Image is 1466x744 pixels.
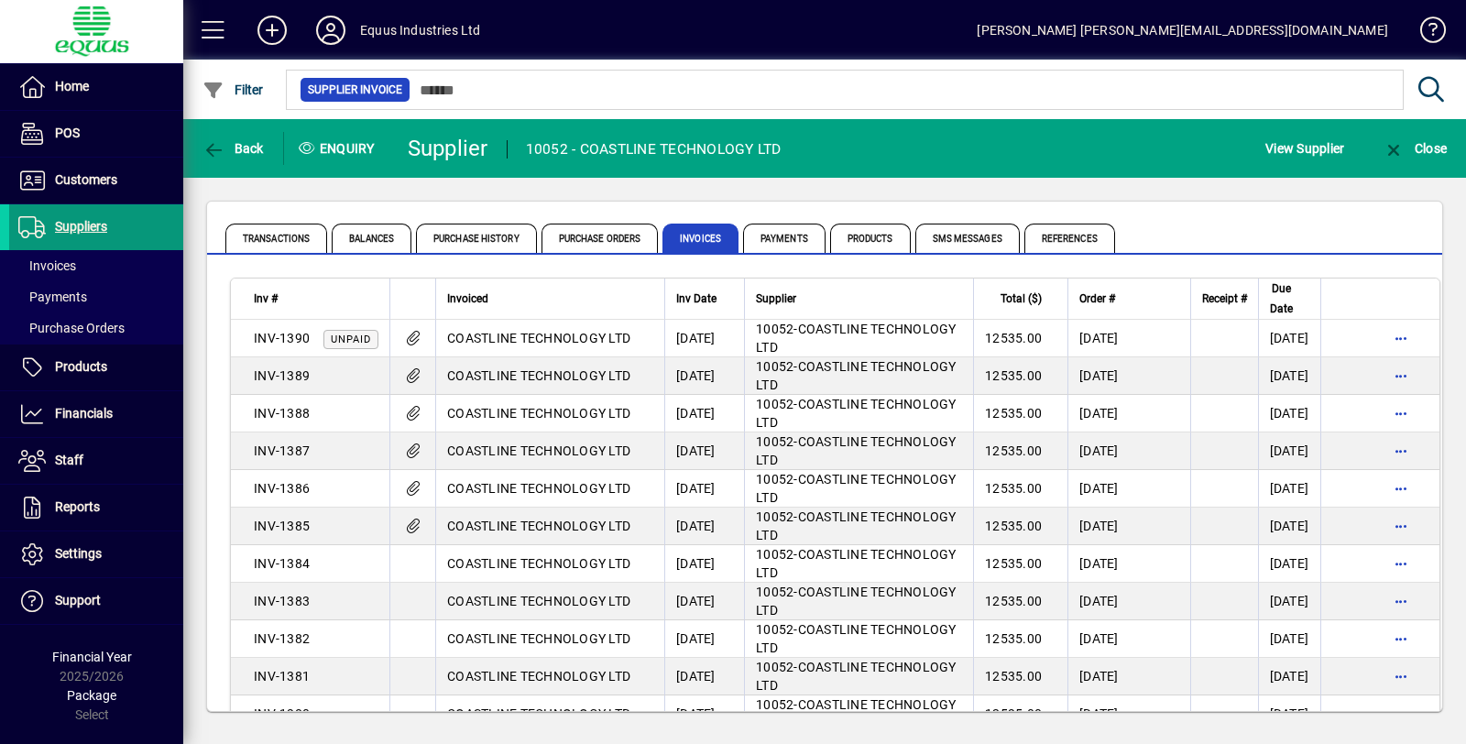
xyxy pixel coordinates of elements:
[1258,545,1320,583] td: [DATE]
[9,111,183,157] a: POS
[67,688,116,703] span: Package
[1261,132,1349,165] button: View Supplier
[447,594,630,608] span: COASTLINE TECHNOLOGY LTD
[756,509,957,542] span: COASTLINE TECHNOLOGY LTD
[973,695,1067,733] td: 12535.00
[202,82,264,97] span: Filter
[254,406,310,421] span: INV-1388
[1258,470,1320,508] td: [DATE]
[664,395,744,432] td: [DATE]
[55,593,101,607] span: Support
[1024,224,1115,253] span: References
[408,134,488,163] div: Supplier
[198,73,268,106] button: Filter
[662,224,738,253] span: Invoices
[756,697,793,712] span: 10052
[447,368,630,383] span: COASTLINE TECHNOLOGY LTD
[1387,474,1417,503] button: More options
[254,706,310,721] span: INV-1380
[254,443,310,458] span: INV-1387
[1406,4,1443,63] a: Knowledge Base
[447,706,630,721] span: COASTLINE TECHNOLOGY LTD
[447,443,630,458] span: COASTLINE TECHNOLOGY LTD
[55,546,102,561] span: Settings
[360,16,481,45] div: Equus Industries Ltd
[332,224,411,253] span: Balances
[9,578,183,624] a: Support
[1079,331,1119,345] span: [DATE]
[55,359,107,374] span: Products
[9,312,183,344] a: Purchase Orders
[756,359,793,374] span: 10052
[676,289,733,309] div: Inv Date
[1387,399,1417,428] button: More options
[254,669,310,684] span: INV-1381
[744,357,973,395] td: -
[1387,662,1417,691] button: More options
[756,585,793,599] span: 10052
[1258,583,1320,620] td: [DATE]
[664,470,744,508] td: [DATE]
[254,519,310,533] span: INV-1385
[447,289,488,309] span: Invoiced
[664,583,744,620] td: [DATE]
[664,658,744,695] td: [DATE]
[1079,368,1119,383] span: [DATE]
[1258,695,1320,733] td: [DATE]
[1378,132,1451,165] button: Close
[1270,279,1293,319] span: Due Date
[744,658,973,695] td: -
[1079,289,1179,309] div: Order #
[1258,508,1320,545] td: [DATE]
[447,669,630,684] span: COASTLINE TECHNOLOGY LTD
[447,289,653,309] div: Invoiced
[1001,289,1042,309] span: Total ($)
[756,585,957,618] span: COASTLINE TECHNOLOGY LTD
[1270,279,1309,319] div: Due Date
[756,397,957,430] span: COASTLINE TECHNOLOGY LTD
[1387,436,1417,465] button: More options
[1079,594,1119,608] span: [DATE]
[756,660,793,674] span: 10052
[55,453,83,467] span: Staff
[743,224,826,253] span: Payments
[1387,511,1417,541] button: More options
[664,695,744,733] td: [DATE]
[1363,132,1466,165] app-page-header-button: Close enquiry
[744,620,973,658] td: -
[254,631,310,646] span: INV-1382
[447,631,630,646] span: COASTLINE TECHNOLOGY LTD
[1258,357,1320,395] td: [DATE]
[756,434,957,467] span: COASTLINE TECHNOLOGY LTD
[542,224,659,253] span: Purchase Orders
[744,508,973,545] td: -
[973,620,1067,658] td: 12535.00
[1387,361,1417,390] button: More options
[830,224,911,253] span: Products
[254,331,310,345] span: INV-1390
[55,172,117,187] span: Customers
[973,432,1067,470] td: 12535.00
[756,434,793,449] span: 10052
[756,697,957,730] span: COASTLINE TECHNOLOGY LTD
[744,432,973,470] td: -
[18,321,125,335] span: Purchase Orders
[254,594,310,608] span: INV-1383
[1079,443,1119,458] span: [DATE]
[1079,706,1119,721] span: [DATE]
[756,622,957,655] span: COASTLINE TECHNOLOGY LTD
[676,289,717,309] span: Inv Date
[744,395,973,432] td: -
[1387,323,1417,353] button: More options
[55,406,113,421] span: Financials
[18,258,76,273] span: Invoices
[52,650,132,664] span: Financial Year
[225,224,327,253] span: Transactions
[744,545,973,583] td: -
[447,331,630,345] span: COASTLINE TECHNOLOGY LTD
[973,357,1067,395] td: 12535.00
[9,64,183,110] a: Home
[526,135,782,164] div: 10052 - COASTLINE TECHNOLOGY LTD
[756,289,962,309] div: Supplier
[977,16,1388,45] div: [PERSON_NAME] [PERSON_NAME][EMAIL_ADDRESS][DOMAIN_NAME]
